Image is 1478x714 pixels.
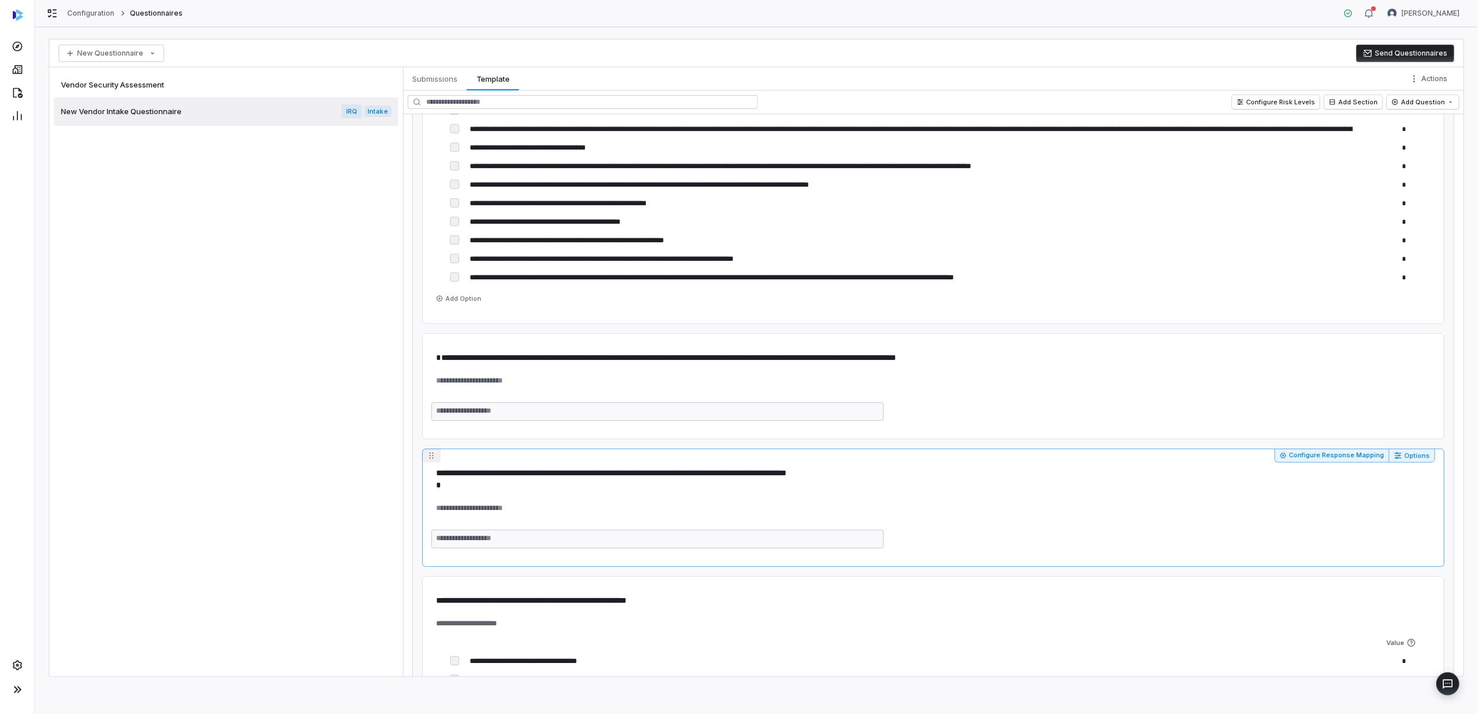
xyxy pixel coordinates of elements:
button: Add Option [431,292,486,305]
span: Submissions [408,71,462,86]
span: Intake [364,105,391,117]
span: Questionnaires [130,9,183,18]
span: [PERSON_NAME] [1401,9,1459,18]
img: Brian Anderson avatar [1388,9,1397,18]
span: New Vendor Intake Questionnaire [61,106,181,116]
span: Vendor Security Assessment [61,79,164,90]
button: Add Section [1324,95,1382,109]
a: New Vendor Intake QuestionnaireIRQIntake [54,97,398,126]
button: Send Questionnaires [1356,45,1454,62]
span: IRQ [342,104,362,118]
button: Drag to reorder [422,449,441,462]
button: Add Question [1387,95,1459,109]
button: Configure Response Mapping [1274,449,1389,462]
button: More actions [1406,70,1454,88]
span: Template [472,71,514,86]
a: Configuration [67,9,115,18]
button: New Questionnaire [59,45,164,62]
a: Vendor Security Assessment [54,72,398,97]
button: Configure Risk Levels [1232,95,1320,109]
button: Options [1389,449,1435,462]
span: Value [1386,638,1433,647]
img: svg%3e [13,9,23,21]
button: Brian Anderson avatar[PERSON_NAME] [1381,5,1466,22]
